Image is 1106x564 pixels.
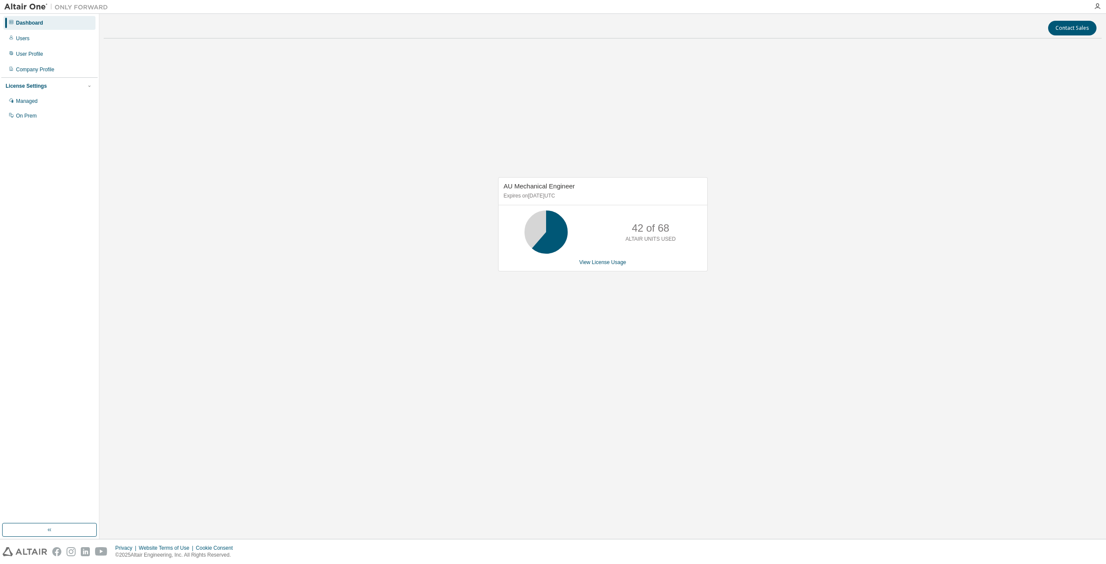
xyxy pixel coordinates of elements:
[16,98,38,105] div: Managed
[6,83,47,89] div: License Settings
[579,259,626,265] a: View License Usage
[1048,21,1096,35] button: Contact Sales
[16,35,29,42] div: Users
[95,547,108,556] img: youtube.svg
[4,3,112,11] img: Altair One
[626,236,676,243] p: ALTAIR UNITS USED
[81,547,90,556] img: linkedin.svg
[115,551,238,559] p: © 2025 Altair Engineering, Inc. All Rights Reserved.
[3,547,47,556] img: altair_logo.svg
[52,547,61,556] img: facebook.svg
[16,112,37,119] div: On Prem
[16,19,43,26] div: Dashboard
[504,192,700,200] p: Expires on [DATE] UTC
[139,545,196,551] div: Website Terms of Use
[67,547,76,556] img: instagram.svg
[16,66,54,73] div: Company Profile
[115,545,139,551] div: Privacy
[196,545,238,551] div: Cookie Consent
[632,221,669,236] p: 42 of 68
[504,182,575,190] span: AU Mechanical Engineer
[16,51,43,57] div: User Profile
